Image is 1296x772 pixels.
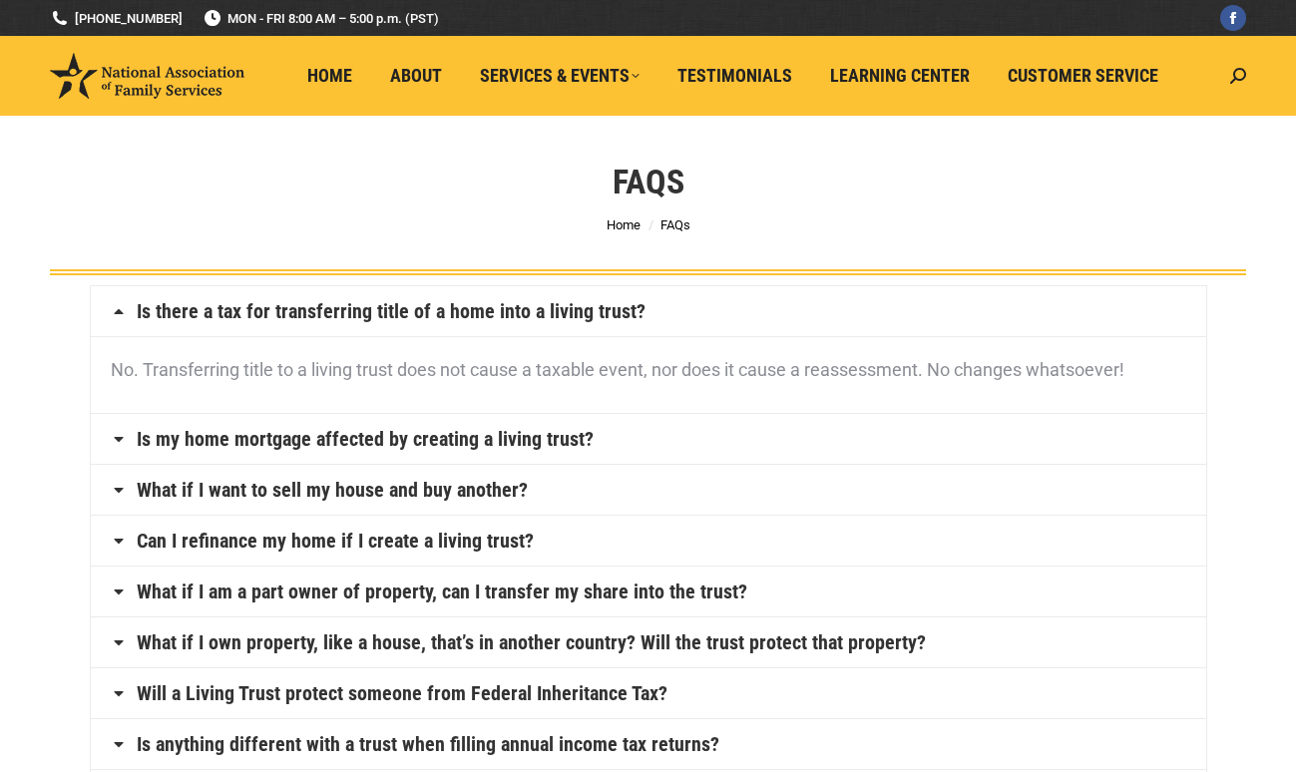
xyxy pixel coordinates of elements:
a: Customer Service [994,57,1172,95]
span: FAQs [660,217,690,232]
a: Is anything different with a trust when filling annual income tax returns? [137,734,719,754]
span: About [390,65,442,87]
span: Home [307,65,352,87]
a: What if I own property, like a house, that’s in another country? Will the trust protect that prop... [137,632,926,652]
span: Customer Service [1008,65,1158,87]
a: Will a Living Trust protect someone from Federal Inheritance Tax? [137,683,667,703]
a: What if I am a part owner of property, can I transfer my share into the trust? [137,581,747,601]
a: About [376,57,456,95]
a: Can I refinance my home if I create a living trust? [137,531,534,551]
a: Home [607,217,641,232]
span: MON - FRI 8:00 AM – 5:00 p.m. (PST) [203,9,439,28]
span: Services & Events [480,65,640,87]
a: Testimonials [663,57,806,95]
a: Facebook page opens in new window [1220,5,1246,31]
img: National Association of Family Services [50,53,244,99]
a: [PHONE_NUMBER] [50,9,183,28]
a: What if I want to sell my house and buy another? [137,480,528,500]
p: No. Transferring title to a living trust does not cause a taxable event, nor does it cause a reas... [111,352,1186,388]
span: Learning Center [830,65,970,87]
a: Is there a tax for transferring title of a home into a living trust? [137,301,646,321]
a: Is my home mortgage affected by creating a living trust? [137,429,594,449]
a: Home [293,57,366,95]
a: Learning Center [816,57,984,95]
h1: FAQs [613,160,684,203]
span: Testimonials [677,65,792,87]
